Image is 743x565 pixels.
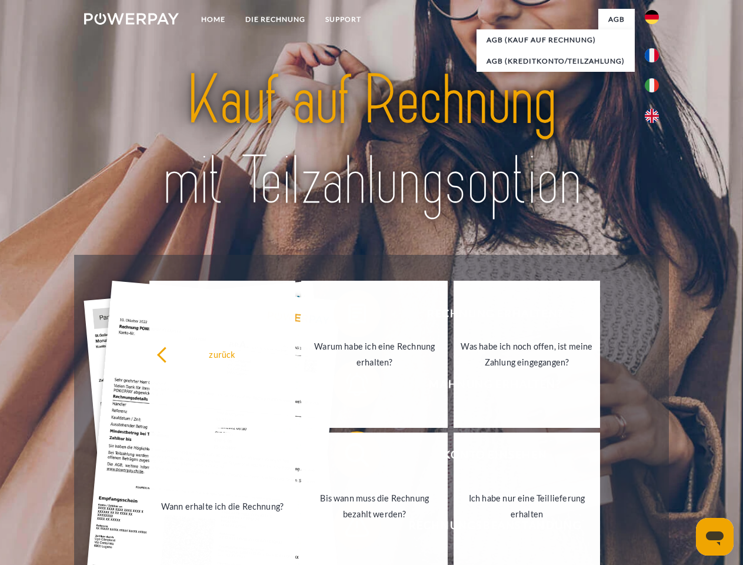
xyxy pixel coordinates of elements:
a: agb [598,9,635,30]
img: title-powerpay_de.svg [112,56,631,225]
a: Home [191,9,235,30]
div: Warum habe ich eine Rechnung erhalten? [308,338,441,370]
iframe: Schaltfläche zum Öffnen des Messaging-Fensters [696,518,734,556]
a: AGB (Kauf auf Rechnung) [477,29,635,51]
img: fr [645,48,659,62]
a: SUPPORT [315,9,371,30]
img: logo-powerpay-white.svg [84,13,179,25]
img: it [645,78,659,92]
div: Bis wann muss die Rechnung bezahlt werden? [308,490,441,522]
div: Ich habe nur eine Teillieferung erhalten [461,490,593,522]
div: Was habe ich noch offen, ist meine Zahlung eingegangen? [461,338,593,370]
a: AGB (Kreditkonto/Teilzahlung) [477,51,635,72]
div: Wann erhalte ich die Rechnung? [156,498,289,514]
img: en [645,109,659,123]
img: de [645,10,659,24]
a: Was habe ich noch offen, ist meine Zahlung eingegangen? [454,281,600,428]
a: DIE RECHNUNG [235,9,315,30]
div: zurück [156,346,289,362]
